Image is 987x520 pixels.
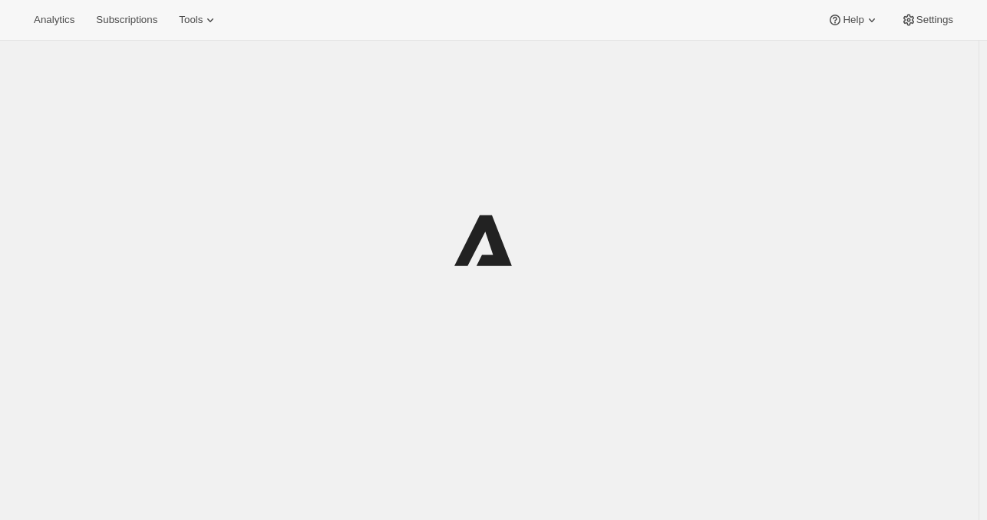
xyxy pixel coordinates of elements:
[892,9,962,31] button: Settings
[96,14,157,26] span: Subscriptions
[170,9,227,31] button: Tools
[818,9,888,31] button: Help
[916,14,953,26] span: Settings
[843,14,863,26] span: Help
[34,14,74,26] span: Analytics
[87,9,167,31] button: Subscriptions
[25,9,84,31] button: Analytics
[179,14,203,26] span: Tools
